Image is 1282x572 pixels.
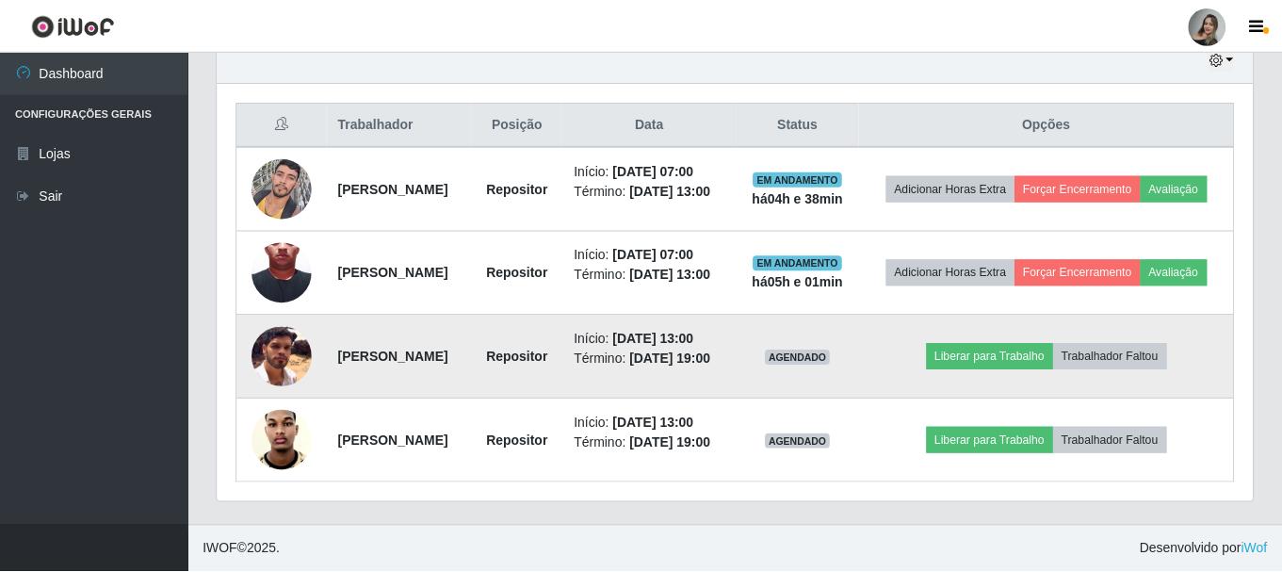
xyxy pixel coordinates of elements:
[328,103,473,147] th: Trabalhador
[576,245,726,265] li: Início:
[755,172,845,187] span: EM ANDAMENTO
[755,274,846,289] strong: há 05 h e 01 min
[488,265,549,280] strong: Repositor
[488,433,549,448] strong: Repositor
[576,433,726,452] li: Término:
[632,267,713,282] time: [DATE] 13:00
[889,259,1018,286] button: Adicionar Horas Extra
[252,205,313,339] img: 1748033638152.jpeg
[1144,259,1211,286] button: Avaliação
[203,541,238,556] span: IWOF
[473,103,564,147] th: Posição
[615,415,696,430] time: [DATE] 13:00
[339,181,449,196] strong: [PERSON_NAME]
[488,349,549,364] strong: Repositor
[738,103,862,147] th: Status
[755,255,845,270] span: EM ANDAMENTO
[615,247,696,262] time: [DATE] 07:00
[252,400,313,480] img: 1751850769144.jpeg
[339,265,449,280] strong: [PERSON_NAME]
[252,148,313,228] img: 1742438974976.jpeg
[632,351,713,366] time: [DATE] 19:00
[1144,539,1272,559] span: Desenvolvido por
[768,433,834,449] span: AGENDADO
[339,433,449,448] strong: [PERSON_NAME]
[576,181,726,201] li: Término:
[576,161,726,181] li: Início:
[31,14,115,38] img: CoreUI Logo
[339,349,449,364] strong: [PERSON_NAME]
[1057,343,1171,369] button: Trabalhador Faltou
[930,343,1057,369] button: Liberar para Trabalho
[576,349,726,368] li: Término:
[632,183,713,198] time: [DATE] 13:00
[1245,541,1272,556] a: iWof
[1144,175,1211,202] button: Avaliação
[252,326,313,386] img: 1734717801679.jpeg
[615,163,696,178] time: [DATE] 07:00
[632,434,713,449] time: [DATE] 19:00
[930,427,1057,453] button: Liberar para Trabalho
[576,413,726,433] li: Início:
[203,539,281,559] span: © 2025 .
[615,331,696,346] time: [DATE] 13:00
[862,103,1238,147] th: Opções
[1018,175,1144,202] button: Forçar Encerramento
[564,103,738,147] th: Data
[1057,427,1171,453] button: Trabalhador Faltou
[768,350,834,365] span: AGENDADO
[576,329,726,349] li: Início:
[755,190,846,205] strong: há 04 h e 38 min
[1018,259,1144,286] button: Forçar Encerramento
[889,175,1018,202] button: Adicionar Horas Extra
[576,265,726,285] li: Término:
[488,181,549,196] strong: Repositor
